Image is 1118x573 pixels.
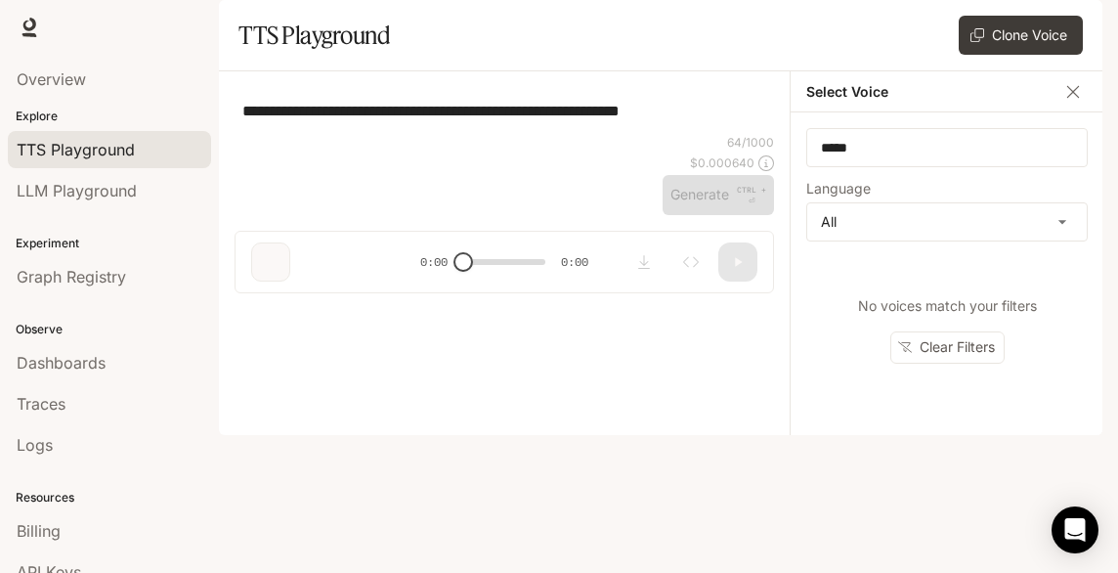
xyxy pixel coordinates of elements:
h1: TTS Playground [238,16,390,55]
p: Language [806,182,871,196]
button: Clear Filters [890,331,1005,364]
div: All [807,203,1087,241]
p: 64 / 1000 [727,134,774,151]
p: $ 0.000640 [690,154,754,171]
button: Clone Voice [959,16,1083,55]
div: Open Intercom Messenger [1052,507,1098,553]
p: No voices match your filters [858,296,1037,316]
